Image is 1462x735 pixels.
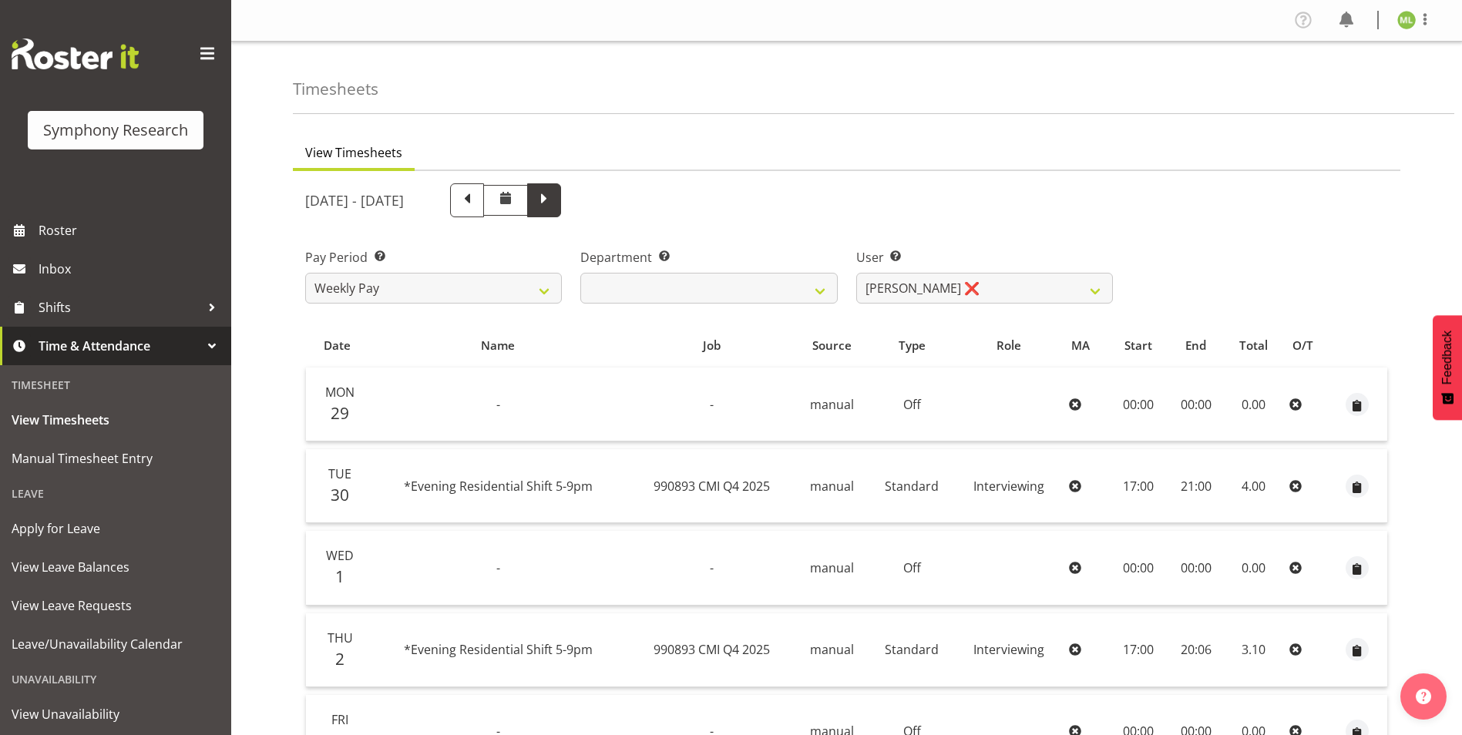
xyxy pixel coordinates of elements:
[335,566,344,587] span: 1
[1124,337,1152,354] span: Start
[1168,613,1224,687] td: 20:06
[1292,337,1313,354] span: O/T
[328,629,353,646] span: Thu
[39,219,224,242] span: Roster
[1397,11,1416,29] img: melissa-lategan11925.jpg
[39,334,200,357] span: Time & Attendance
[869,449,954,523] td: Standard
[997,337,1021,354] span: Role
[12,408,220,431] span: View Timesheets
[326,547,354,564] span: Wed
[1109,531,1168,605] td: 00:00
[1224,531,1283,605] td: 0.00
[1224,449,1283,523] td: 4.00
[305,143,402,162] span: View Timesheets
[1440,331,1454,384] span: Feedback
[324,337,351,354] span: Date
[404,641,593,658] span: *Evening Residential Shift 5-9pm
[1168,531,1224,605] td: 00:00
[654,641,770,658] span: 990893 CMI Q4 2025
[1224,613,1283,687] td: 3.10
[4,663,227,695] div: Unavailability
[973,641,1044,658] span: Interviewing
[325,384,355,401] span: Mon
[12,517,220,540] span: Apply for Leave
[335,648,344,670] span: 2
[1224,367,1283,441] td: 0.00
[293,80,378,98] h4: Timesheets
[12,703,220,726] span: View Unavailability
[12,633,220,656] span: Leave/Unavailability Calendar
[1239,337,1268,354] span: Total
[810,478,854,495] span: manual
[1433,315,1462,420] button: Feedback - Show survey
[856,248,1113,267] label: User
[1109,449,1168,523] td: 17:00
[580,248,837,267] label: Department
[869,613,954,687] td: Standard
[1416,689,1431,704] img: help-xxl-2.png
[710,396,714,413] span: -
[810,396,854,413] span: manual
[703,337,721,354] span: Job
[4,401,227,439] a: View Timesheets
[12,447,220,470] span: Manual Timesheet Entry
[4,509,227,548] a: Apply for Leave
[496,396,500,413] span: -
[4,439,227,478] a: Manual Timesheet Entry
[12,39,139,69] img: Rosterit website logo
[331,402,349,424] span: 29
[710,559,714,576] span: -
[1185,337,1206,354] span: End
[39,257,224,280] span: Inbox
[1109,613,1168,687] td: 17:00
[1168,449,1224,523] td: 21:00
[328,465,351,482] span: Tue
[4,695,227,733] a: View Unavailability
[305,192,404,209] h5: [DATE] - [DATE]
[496,559,500,576] span: -
[1168,367,1224,441] td: 00:00
[305,248,562,267] label: Pay Period
[899,337,926,354] span: Type
[1071,337,1090,354] span: MA
[12,594,220,617] span: View Leave Requests
[404,478,593,495] span: *Evening Residential Shift 5-9pm
[4,548,227,586] a: View Leave Balances
[43,119,188,142] div: Symphony Research
[39,296,200,319] span: Shifts
[12,555,220,579] span: View Leave Balances
[481,337,515,354] span: Name
[810,559,854,576] span: manual
[973,478,1044,495] span: Interviewing
[4,586,227,625] a: View Leave Requests
[4,625,227,663] a: Leave/Unavailability Calendar
[331,711,348,728] span: Fri
[4,478,227,509] div: Leave
[869,367,954,441] td: Off
[1109,367,1168,441] td: 00:00
[654,478,770,495] span: 990893 CMI Q4 2025
[869,531,954,605] td: Off
[331,484,349,505] span: 30
[812,337,852,354] span: Source
[810,641,854,658] span: manual
[4,369,227,401] div: Timesheet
